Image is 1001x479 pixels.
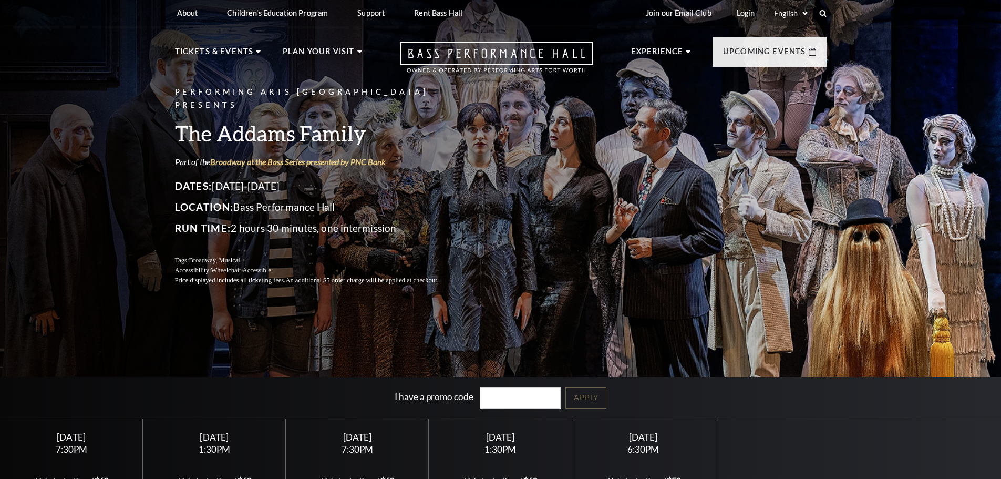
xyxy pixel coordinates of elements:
p: Experience [631,45,684,64]
p: Accessibility: [175,266,464,276]
p: [DATE]-[DATE] [175,178,464,195]
span: Dates: [175,180,212,192]
a: Broadway at the Bass Series presented by PNC Bank [210,157,386,167]
div: [DATE] [156,432,273,443]
span: Run Time: [175,222,231,234]
span: An additional $5 order charge will be applied at checkout. [285,277,438,284]
div: 6:30PM [584,445,702,454]
div: [DATE] [13,432,130,443]
p: Tags: [175,256,464,266]
div: [DATE] [441,432,559,443]
div: [DATE] [298,432,416,443]
p: Support [357,8,385,17]
p: Rent Bass Hall [414,8,462,17]
span: Wheelchair Accessible [211,267,271,274]
p: Bass Performance Hall [175,199,464,216]
p: Children's Education Program [227,8,328,17]
label: I have a promo code [395,391,473,402]
p: About [177,8,198,17]
p: Upcoming Events [723,45,806,64]
div: 7:30PM [298,445,416,454]
p: 2 hours 30 minutes, one intermission [175,220,464,237]
p: Performing Arts [GEOGRAPHIC_DATA] Presents [175,86,464,112]
p: Price displayed includes all ticketing fees. [175,276,464,286]
p: Plan Your Visit [283,45,355,64]
p: Part of the [175,156,464,168]
select: Select: [772,8,809,18]
div: [DATE] [584,432,702,443]
div: 1:30PM [156,445,273,454]
span: Broadway, Musical [189,257,240,264]
p: Tickets & Events [175,45,254,64]
div: 1:30PM [441,445,559,454]
div: 7:30PM [13,445,130,454]
span: Location: [175,201,234,213]
h3: The Addams Family [175,120,464,147]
